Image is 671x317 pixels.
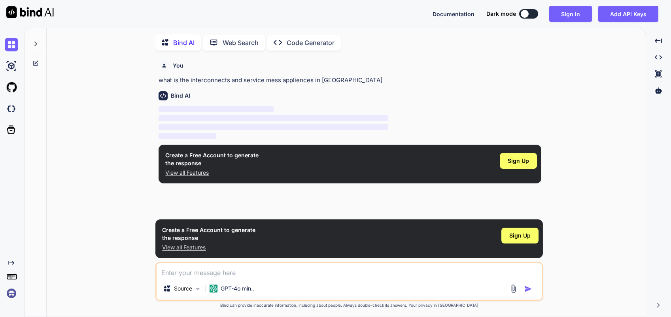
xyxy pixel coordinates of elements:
[221,285,254,292] p: GPT-4o min..
[508,157,529,165] span: Sign Up
[165,151,259,167] h1: Create a Free Account to generate the response
[486,10,516,18] span: Dark mode
[159,133,216,139] span: ‌
[433,10,474,18] button: Documentation
[159,124,388,130] span: ‌
[5,38,18,51] img: chat
[162,226,255,242] h1: Create a Free Account to generate the response
[171,92,190,100] h6: Bind AI
[5,102,18,115] img: darkCloudIdeIcon
[509,232,531,240] span: Sign Up
[5,81,18,94] img: githubLight
[433,11,474,17] span: Documentation
[6,6,54,18] img: Bind AI
[174,285,192,292] p: Source
[173,62,183,70] h6: You
[162,243,255,251] p: View all Features
[159,115,388,121] span: ‌
[195,285,201,292] img: Pick Models
[524,285,532,293] img: icon
[173,38,195,47] p: Bind AI
[165,169,259,177] p: View all Features
[549,6,592,22] button: Sign in
[155,302,543,308] p: Bind can provide inaccurate information, including about people. Always double-check its answers....
[210,285,217,292] img: GPT-4o mini
[5,287,18,300] img: signin
[598,6,658,22] button: Add API Keys
[159,106,273,112] span: ‌
[287,38,335,47] p: Code Generator
[223,38,259,47] p: Web Search
[5,59,18,73] img: ai-studio
[509,284,518,293] img: attachment
[159,76,541,85] p: what is the interconnects and service mess appliences in [GEOGRAPHIC_DATA]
